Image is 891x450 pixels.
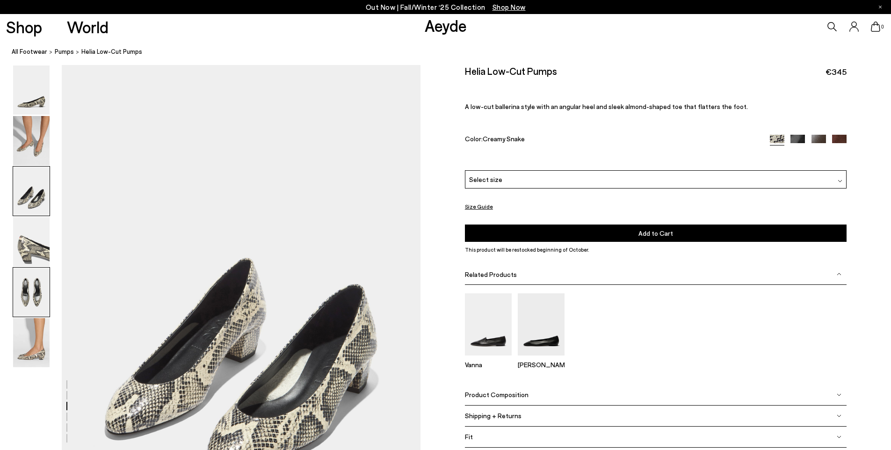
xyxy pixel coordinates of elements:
[826,66,847,78] span: €345
[465,246,847,254] p: This product will be restocked beginning of October.
[13,65,50,115] img: Helia Low-Cut Pumps - Image 1
[837,272,841,276] img: svg%3E
[13,318,50,367] img: Helia Low-Cut Pumps - Image 6
[871,22,880,32] a: 0
[493,3,526,11] span: Navigate to /collections/new-in
[465,201,493,212] button: Size Guide
[13,217,50,266] img: Helia Low-Cut Pumps - Image 4
[638,229,673,237] span: Add to Cart
[465,412,522,420] span: Shipping + Returns
[12,47,47,57] a: All Footwear
[838,179,842,183] img: svg%3E
[81,47,142,57] span: Helia Low-Cut Pumps
[425,15,467,35] a: Aeyde
[465,65,557,77] h2: Helia Low-Cut Pumps
[55,47,74,57] a: pumps
[13,167,50,216] img: Helia Low-Cut Pumps - Image 3
[465,349,512,369] a: Vanna Almond-Toe Loafers Vanna
[465,361,512,369] p: Vanna
[6,19,42,35] a: Shop
[837,392,841,397] img: svg%3E
[518,349,565,369] a: Ellie Almond-Toe Flats [PERSON_NAME]
[469,174,502,184] span: Select size
[837,435,841,439] img: svg%3E
[465,102,847,110] p: A low-cut ballerina style with an angular heel and sleek almond-shaped toe that flatters the foot.
[483,135,525,143] span: Creamy Snake
[55,48,74,55] span: pumps
[12,39,891,65] nav: breadcrumb
[465,433,473,441] span: Fit
[880,24,885,29] span: 0
[465,270,517,278] span: Related Products
[837,414,841,418] img: svg%3E
[465,135,758,145] div: Color:
[13,268,50,317] img: Helia Low-Cut Pumps - Image 5
[465,225,847,242] button: Add to Cart
[465,391,529,399] span: Product Composition
[465,293,512,355] img: Vanna Almond-Toe Loafers
[366,1,526,13] p: Out Now | Fall/Winter ‘25 Collection
[13,116,50,165] img: Helia Low-Cut Pumps - Image 2
[518,293,565,355] img: Ellie Almond-Toe Flats
[67,19,109,35] a: World
[518,361,565,369] p: [PERSON_NAME]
